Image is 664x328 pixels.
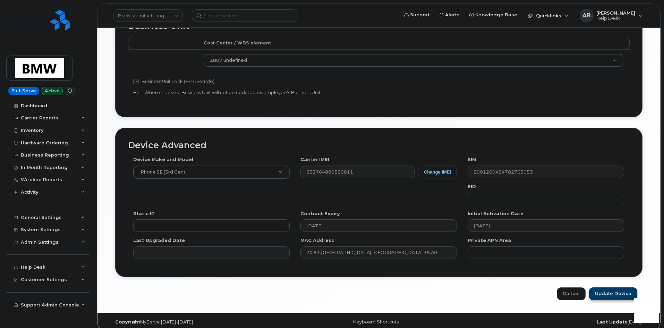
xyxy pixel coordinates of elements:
a: Knowledge Base [465,8,522,22]
label: Device Make and Model [133,156,193,163]
label: Last Upgraded Date [133,237,185,244]
label: SIM [468,156,476,163]
a: BMW Manufacturing Co LLC [113,9,183,22]
label: Business Unit Lock (HR Override) [133,77,214,86]
span: AB [582,11,591,20]
span: Alerts [445,11,460,18]
iframe: Messenger Launcher [634,298,659,323]
div: [DATE] [468,319,648,325]
a: Alerts [434,8,465,22]
div: Alex Bradshaw [575,9,647,23]
strong: Last Update [597,319,628,325]
h2: Device Advanced [128,141,630,150]
input: Business Unit Lock (HR Override) [133,79,139,84]
label: Private APN Area [468,237,511,244]
div: Quicklinks [523,9,573,23]
th: Cost Center / WBS element [197,37,630,49]
input: Update Device [589,287,637,300]
label: MAC Address [300,237,334,244]
a: iPhone SE (3rd Gen) [134,166,289,178]
a: Support [399,8,434,22]
label: Contract Expiry [300,210,340,217]
label: Initial Activation Date [468,210,523,217]
input: Find something... [192,9,297,22]
span: 2807 undefined [210,58,247,63]
h2: Business Unit [128,21,630,31]
label: EID [468,183,476,190]
a: Keyboard Shortcuts [353,319,399,325]
a: 2807 undefined [204,54,623,67]
strong: Copyright [115,319,140,325]
span: Support [410,11,429,18]
span: Help Desk [596,16,635,21]
button: Change IMEI [418,166,457,178]
label: Carrier IMEI [300,156,329,163]
a: Cancel [557,287,586,300]
span: Knowledge Base [475,11,517,18]
div: MyServe [DATE]–[DATE] [110,319,289,325]
span: Quicklinks [536,13,561,18]
span: iPhone SE (3rd Gen) [135,169,185,175]
p: Hint: When checked, Business Unit will not be updated by employee's Business Unit [133,89,457,96]
span: [PERSON_NAME] [596,10,635,16]
label: Static IP [133,210,155,217]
